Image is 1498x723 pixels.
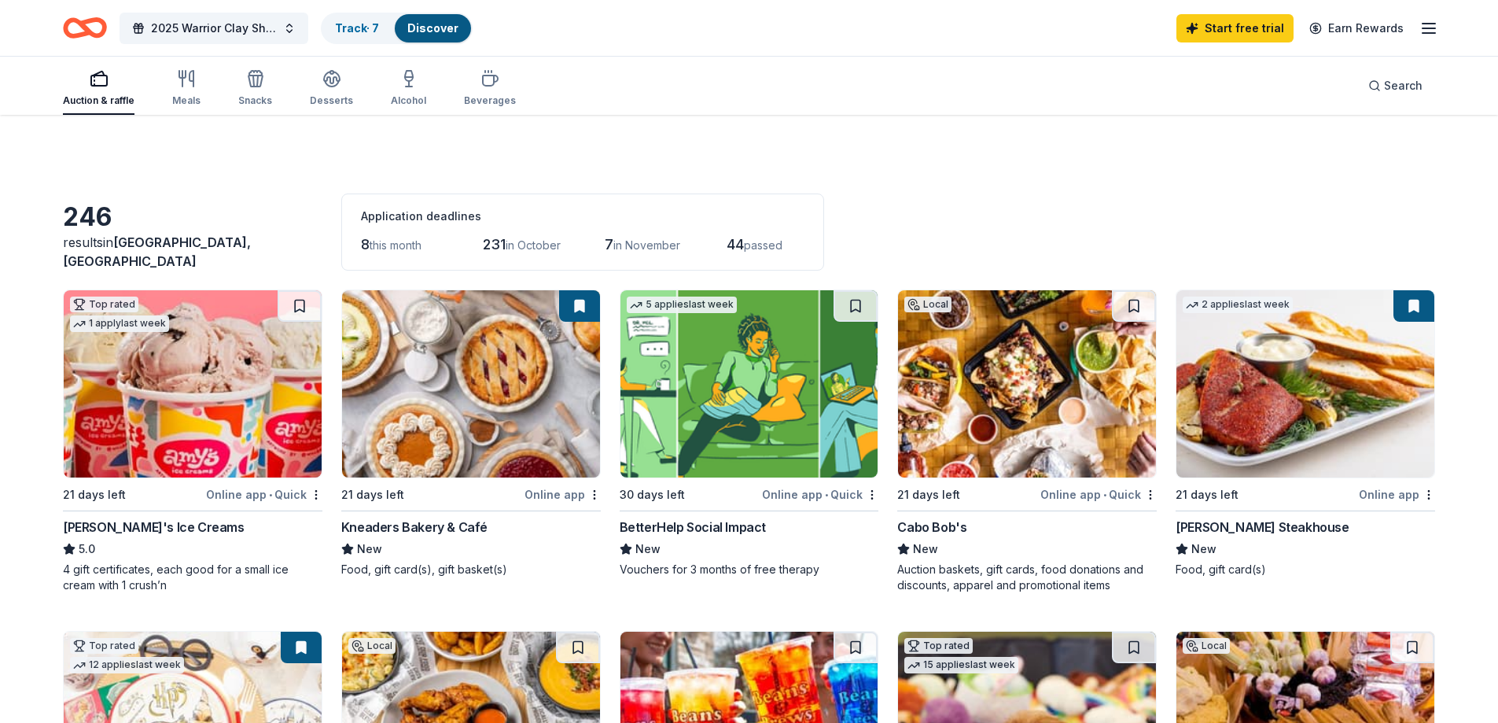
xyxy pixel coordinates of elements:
[63,485,126,504] div: 21 days left
[63,562,322,593] div: 4 gift certificates, each good for a small ice cream with 1 crush’n
[70,657,184,673] div: 12 applies last week
[627,297,737,313] div: 5 applies last week
[238,63,272,115] button: Snacks
[310,94,353,107] div: Desserts
[1103,489,1106,501] span: •
[1176,14,1294,42] a: Start free trial
[897,290,1157,593] a: Image for Cabo Bob'sLocal21 days leftOnline app•QuickCabo Bob'sNewAuction baskets, gift cards, fo...
[744,238,782,252] span: passed
[63,234,251,269] span: [GEOGRAPHIC_DATA], [GEOGRAPHIC_DATA]
[1176,290,1434,478] img: Image for Perry's Steakhouse
[269,489,272,501] span: •
[63,9,107,46] a: Home
[172,63,201,115] button: Meals
[524,485,601,504] div: Online app
[605,236,613,253] span: 7
[620,518,766,537] div: BetterHelp Social Impact
[1359,485,1435,504] div: Online app
[361,236,370,253] span: 8
[335,21,379,35] a: Track· 7
[70,638,138,654] div: Top rated
[321,13,473,44] button: Track· 7Discover
[391,63,426,115] button: Alcohol
[483,236,506,253] span: 231
[897,485,960,504] div: 21 days left
[342,290,600,478] img: Image for Kneaders Bakery & Café
[341,562,601,577] div: Food, gift card(s), gift basket(s)
[1176,485,1239,504] div: 21 days left
[361,207,804,226] div: Application deadlines
[63,63,134,115] button: Auction & raffle
[63,518,245,537] div: [PERSON_NAME]'s Ice Creams
[1176,290,1435,577] a: Image for Perry's Steakhouse2 applieslast week21 days leftOnline app[PERSON_NAME] SteakhouseNewFo...
[63,94,134,107] div: Auction & raffle
[898,290,1156,478] img: Image for Cabo Bob's
[897,562,1157,593] div: Auction baskets, gift cards, food donations and discounts, apparel and promotional items
[620,290,878,478] img: Image for BetterHelp Social Impact
[620,290,879,577] a: Image for BetterHelp Social Impact5 applieslast week30 days leftOnline app•QuickBetterHelp Social...
[727,236,744,253] span: 44
[370,238,421,252] span: this month
[341,290,601,577] a: Image for Kneaders Bakery & Café21 days leftOnline appKneaders Bakery & CaféNewFood, gift card(s)...
[620,485,685,504] div: 30 days left
[613,238,680,252] span: in November
[79,540,95,559] span: 5.0
[635,540,661,559] span: New
[620,562,879,577] div: Vouchers for 3 months of free therapy
[897,518,966,537] div: Cabo Bob's
[63,201,322,233] div: 246
[63,234,251,269] span: in
[1183,297,1293,313] div: 2 applies last week
[172,94,201,107] div: Meals
[151,19,277,38] span: 2025 Warrior Clay Shoot
[63,233,322,271] div: results
[1300,14,1413,42] a: Earn Rewards
[238,94,272,107] div: Snacks
[341,518,488,537] div: Kneaders Bakery & Café
[310,63,353,115] button: Desserts
[904,297,951,312] div: Local
[464,63,516,115] button: Beverages
[407,21,458,35] a: Discover
[1191,540,1216,559] span: New
[1384,76,1423,95] span: Search
[70,297,138,312] div: Top rated
[1183,638,1230,654] div: Local
[762,485,878,504] div: Online app Quick
[348,638,396,654] div: Local
[506,238,561,252] span: in October
[913,540,938,559] span: New
[1040,485,1157,504] div: Online app Quick
[1176,518,1349,537] div: [PERSON_NAME] Steakhouse
[63,290,322,593] a: Image for Amy's Ice CreamsTop rated1 applylast week21 days leftOnline app•Quick[PERSON_NAME]'s Ic...
[1176,562,1435,577] div: Food, gift card(s)
[904,657,1018,673] div: 15 applies last week
[341,485,404,504] div: 21 days left
[904,638,973,654] div: Top rated
[70,315,169,332] div: 1 apply last week
[120,13,308,44] button: 2025 Warrior Clay Shoot
[206,485,322,504] div: Online app Quick
[357,540,382,559] span: New
[391,94,426,107] div: Alcohol
[64,290,322,478] img: Image for Amy's Ice Creams
[825,489,828,501] span: •
[464,94,516,107] div: Beverages
[1356,70,1435,101] button: Search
